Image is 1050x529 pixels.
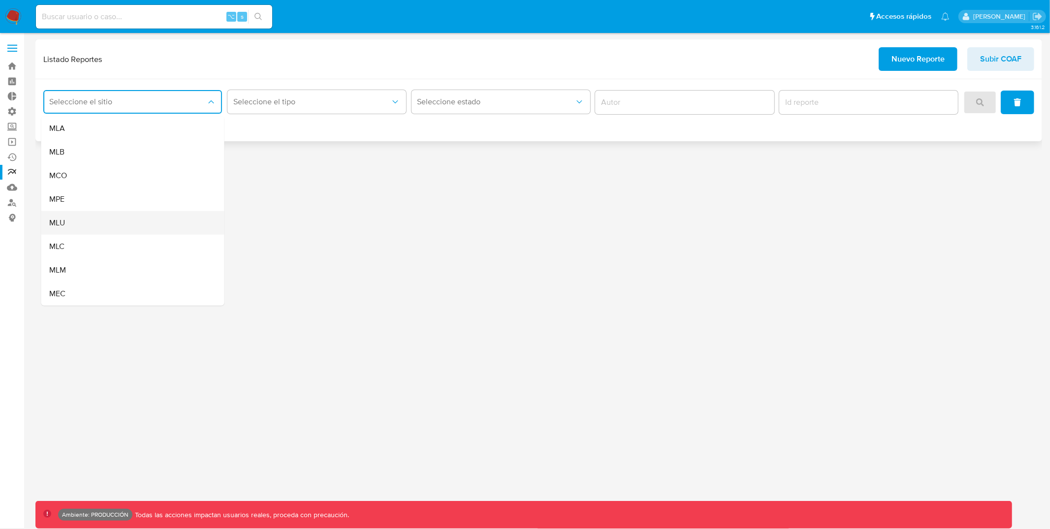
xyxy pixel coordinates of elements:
[36,10,272,23] input: Buscar usuario o caso...
[941,12,950,21] a: Notificaciones
[973,12,1029,21] p: ramiro.carbonell@mercadolibre.com.co
[248,10,268,24] button: search-icon
[241,12,244,21] span: s
[132,510,349,520] p: Todas las acciones impactan usuarios reales, proceda con precaución.
[876,11,931,22] span: Accesos rápidos
[227,12,235,21] span: ⌥
[1032,11,1043,22] a: Salir
[62,513,128,517] p: Ambiente: PRODUCCIÓN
